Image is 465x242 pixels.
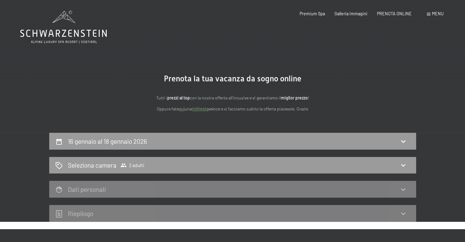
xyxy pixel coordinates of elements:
[68,161,116,169] h2: Seleziona camera
[68,210,93,217] h2: Riepilogo
[68,185,106,193] h2: Dati personali
[120,162,144,168] span: 2 adulti
[98,95,367,102] p: Tutti i con la nostra offerta all'incusive e vi garantiamo il !
[179,106,185,111] a: quì
[192,106,209,111] a: richiesta
[432,11,444,16] span: Menu
[300,11,325,16] a: Premium Spa
[377,11,412,16] a: PRENOTA ONLINE
[98,106,367,113] p: Oppure fate una veloce e vi facciamo subito la offerta piacevole. Grazie
[334,11,367,16] a: Galleria immagini
[281,95,308,100] strong: miglior prezzo
[68,137,147,145] h2: 16 gennaio al 18 gennaio 2026
[167,95,190,100] strong: prezzi al top
[164,74,301,83] span: Prenota la tua vacanza da sogno online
